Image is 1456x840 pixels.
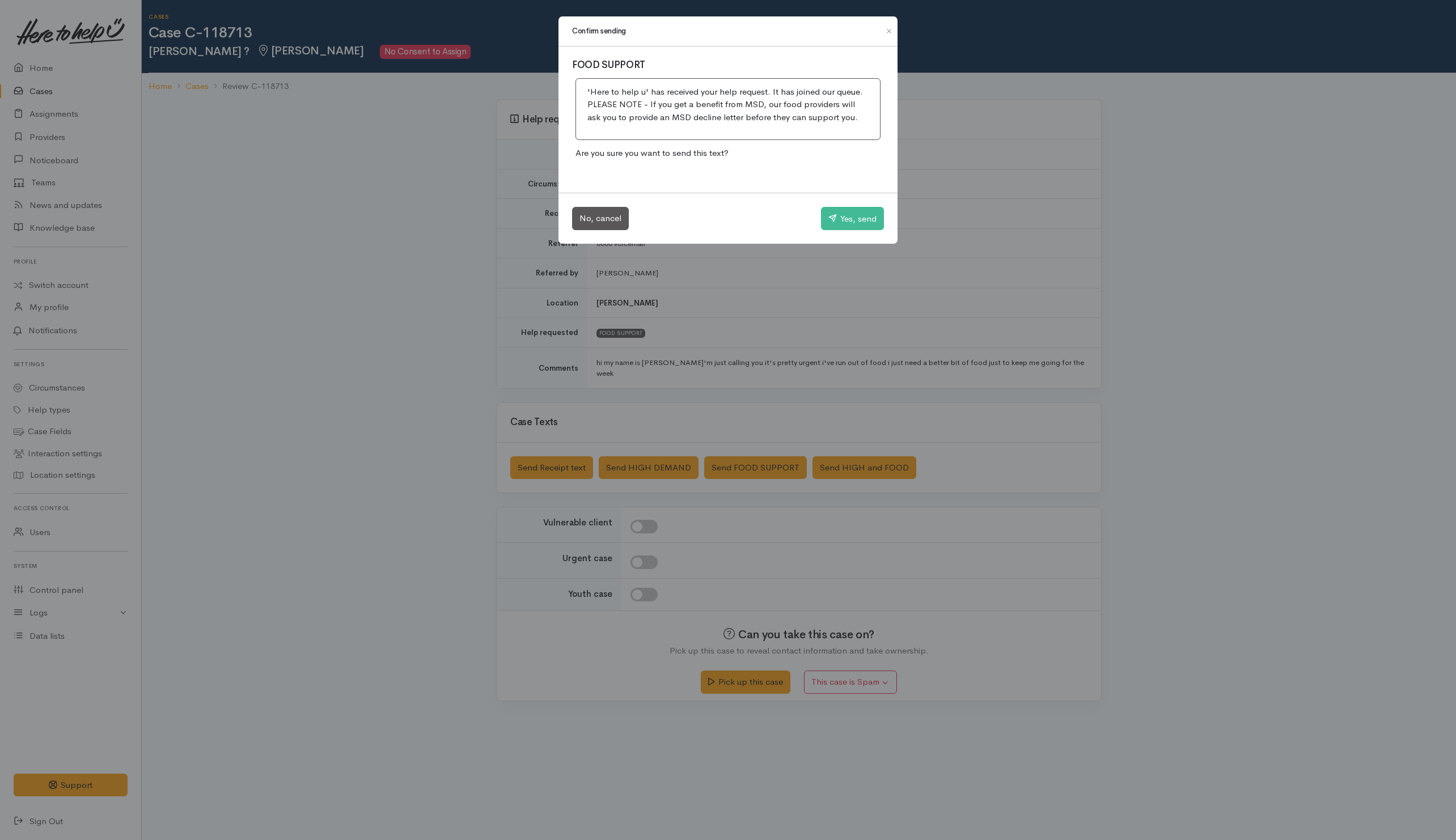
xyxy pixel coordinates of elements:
p: 'Here to help u' has received your help request. It has joined our queue. PLEASE NOTE - If you ge... [587,86,869,124]
button: Close [880,24,898,38]
h1: Confirm sending [572,26,626,37]
p: Are you sure you want to send this text? [572,143,884,163]
button: No, cancel [572,207,629,230]
h3: FOOD SUPPORT [572,60,884,71]
button: Yes, send [821,207,884,231]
